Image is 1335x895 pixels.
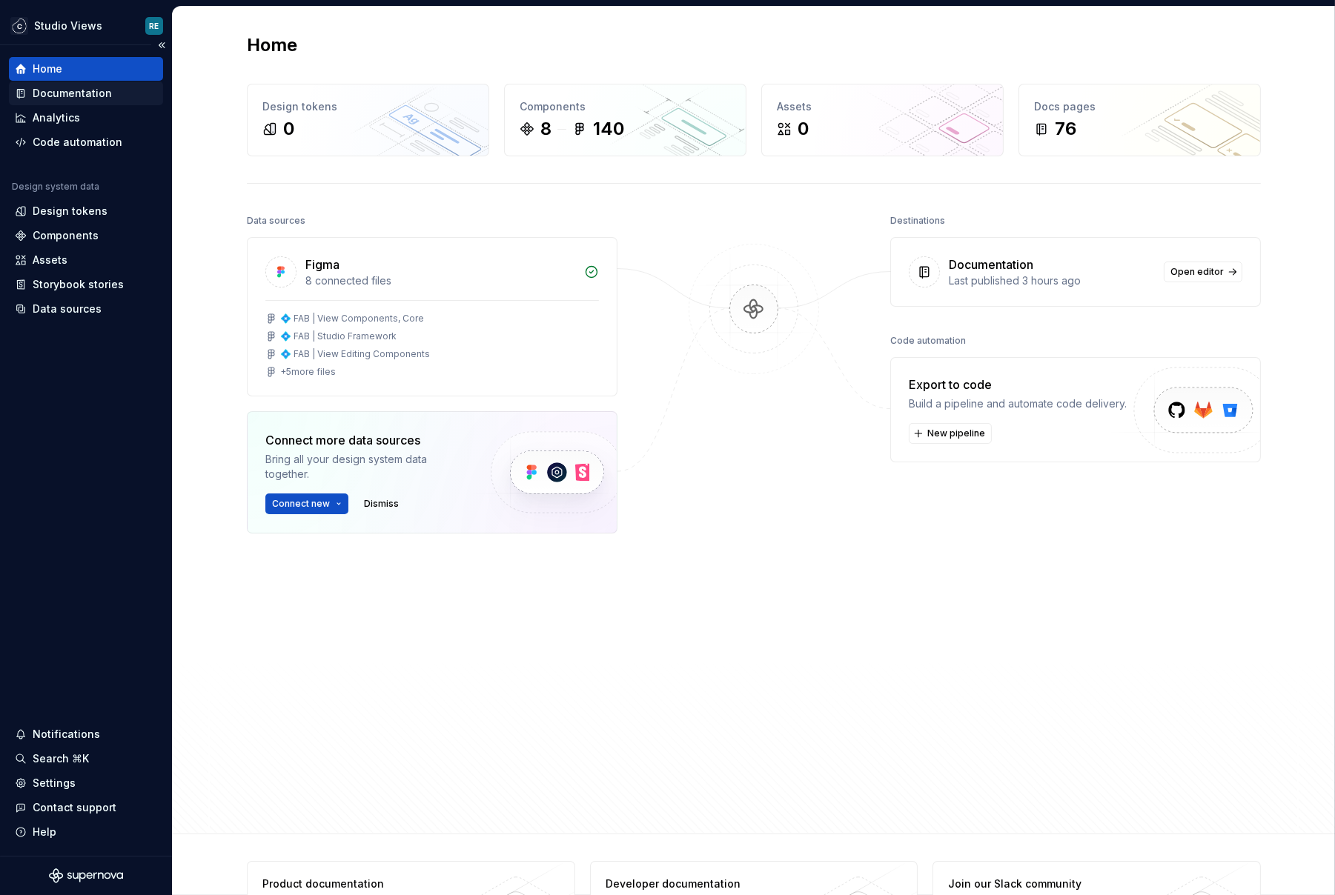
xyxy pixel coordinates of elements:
span: New pipeline [927,427,985,439]
a: Design tokens [9,199,163,223]
a: Docs pages76 [1018,84,1261,156]
div: Design system data [12,181,99,193]
div: 💠 FAB | Studio Framework [280,330,397,342]
div: Bring all your design system data together. [265,452,466,482]
div: Assets [777,99,988,114]
a: Analytics [9,106,163,130]
div: 140 [593,117,624,141]
span: Connect new [272,498,330,510]
div: Design tokens [262,99,474,114]
button: Contact support [9,796,163,819]
a: Documentation [9,81,163,105]
div: 💠 FAB | View Components, Core [280,313,424,325]
div: Join our Slack community [948,876,1164,891]
a: Figma8 connected files💠 FAB | View Components, Core💠 FAB | Studio Framework💠 FAB | View Editing C... [247,237,617,396]
button: Notifications [9,722,163,746]
div: Developer documentation [606,876,821,891]
a: Data sources [9,297,163,321]
div: 8 [540,117,551,141]
div: Components [520,99,731,114]
a: Assets0 [761,84,1004,156]
div: Export to code [909,376,1127,393]
a: Settings [9,771,163,795]
button: Help [9,820,163,844]
div: Docs pages [1034,99,1245,114]
div: Destinations [890,210,945,231]
div: Design tokens [33,204,107,219]
div: Analytics [33,110,80,125]
div: 0 [283,117,294,141]
div: Documentation [949,256,1033,273]
div: 76 [1055,117,1076,141]
div: 8 connected files [305,273,575,288]
img: f5634f2a-3c0d-4c0b-9dc3-3862a3e014c7.png [10,17,28,35]
a: Open editor [1164,262,1242,282]
div: Code automation [33,135,122,150]
div: Data sources [33,302,102,316]
div: Contact support [33,800,116,815]
div: 0 [798,117,809,141]
a: Home [9,57,163,81]
div: Settings [33,776,76,791]
button: Connect new [265,493,348,514]
a: Code automation [9,130,163,154]
button: Dismiss [357,493,405,514]
div: Product documentation [262,876,478,891]
button: Collapse sidebar [151,35,172,56]
a: Storybook stories [9,273,163,296]
div: Search ⌘K [33,751,89,766]
button: Search ⌘K [9,747,163,771]
div: Last published 3 hours ago [949,273,1155,288]
button: New pipeline [909,423,992,444]
div: Build a pipeline and automate code delivery. [909,396,1127,411]
a: Components [9,224,163,247]
span: Dismiss [364,498,399,510]
div: Documentation [33,86,112,101]
div: Code automation [890,330,966,351]
a: Assets [9,248,163,272]
div: Notifications [33,727,100,742]
div: Storybook stories [33,277,124,292]
h2: Home [247,33,297,57]
div: Components [33,228,99,243]
div: RE [150,20,159,32]
div: Studio Views [34,19,102,33]
a: Design tokens0 [247,84,489,156]
div: Connect more data sources [265,431,466,449]
div: Home [33,61,62,76]
span: Open editor [1170,266,1224,278]
a: Components8140 [504,84,746,156]
div: Help [33,825,56,839]
div: Figma [305,256,339,273]
div: Data sources [247,210,305,231]
div: + 5 more files [280,366,336,378]
svg: Supernova Logo [49,868,123,883]
div: 💠 FAB | View Editing Components [280,348,430,360]
div: Assets [33,253,67,267]
button: Studio ViewsRE [3,10,169,41]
